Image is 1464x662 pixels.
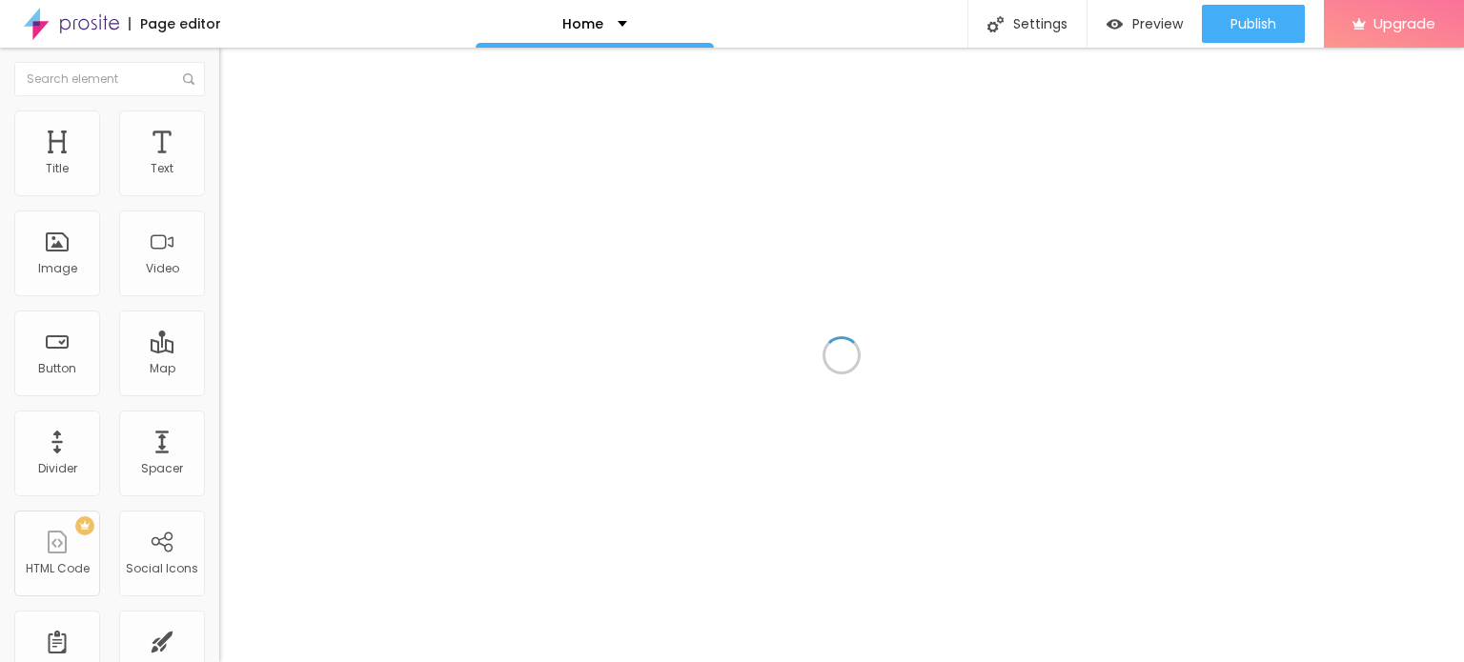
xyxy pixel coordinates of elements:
p: Home [562,17,603,30]
span: Preview [1132,16,1183,31]
div: Title [46,162,69,175]
div: Spacer [141,462,183,475]
span: Publish [1230,16,1276,31]
img: Icone [987,16,1004,32]
div: Page editor [129,17,221,30]
span: Upgrade [1373,15,1435,31]
div: HTML Code [26,562,90,575]
div: Video [146,262,179,275]
div: Social Icons [126,562,198,575]
div: Map [150,362,175,375]
img: Icone [183,73,194,85]
div: Text [151,162,173,175]
div: Divider [38,462,77,475]
div: Image [38,262,77,275]
button: Preview [1088,5,1202,43]
div: Button [38,362,76,375]
img: view-1.svg [1107,16,1123,32]
input: Search element [14,62,205,96]
button: Publish [1202,5,1305,43]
